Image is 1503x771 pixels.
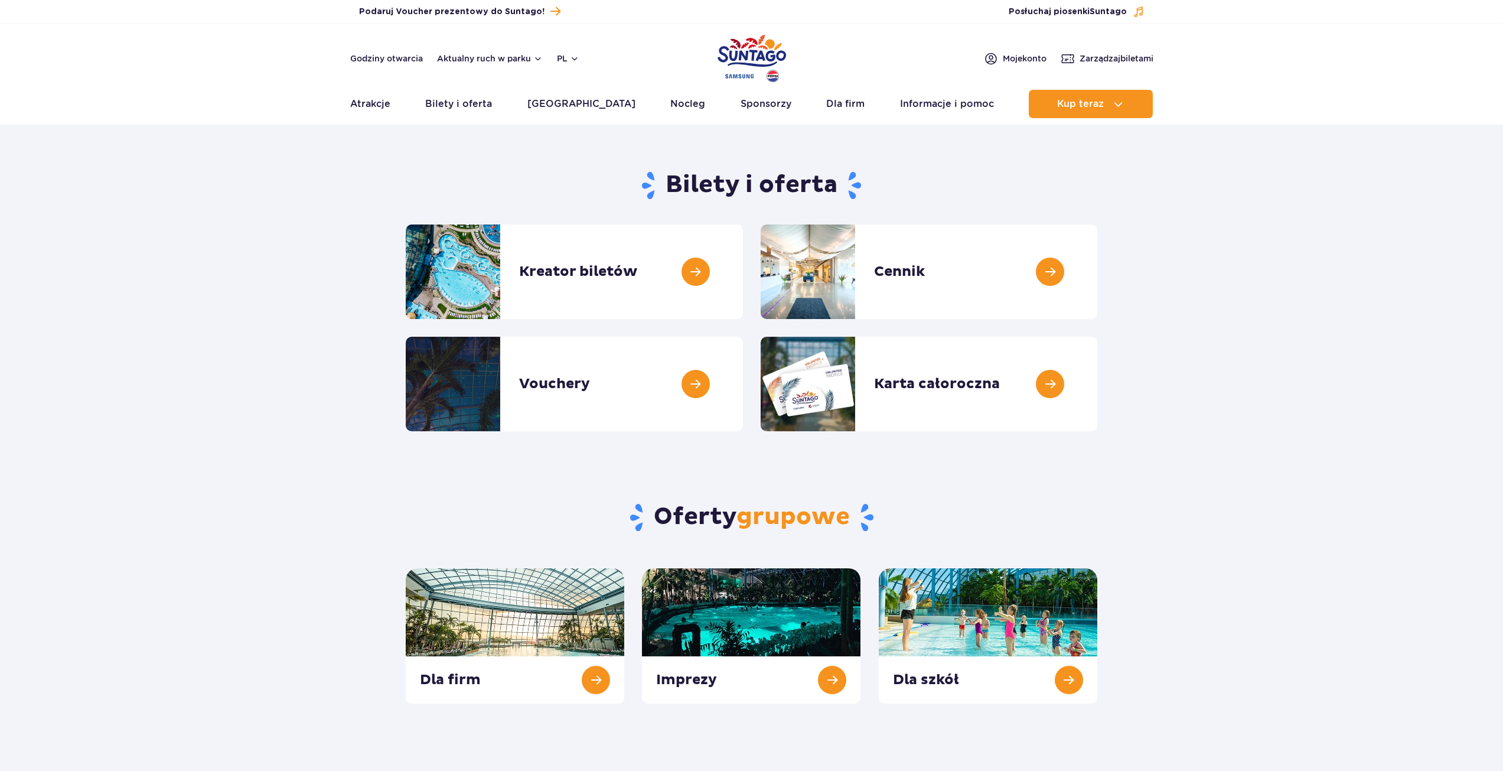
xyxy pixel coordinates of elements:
[718,30,786,84] a: Park of Poland
[900,90,994,118] a: Informacje i pomoc
[741,90,791,118] a: Sponsorzy
[736,502,850,532] span: grupowe
[350,90,390,118] a: Atrakcje
[406,502,1097,533] h2: Oferty
[557,53,579,64] button: pl
[1061,51,1153,66] a: Zarządzajbiletami
[1090,8,1127,16] span: Suntago
[406,170,1097,201] h1: Bilety i oferta
[1009,6,1127,18] span: Posłuchaj piosenki
[1003,53,1046,64] span: Moje konto
[425,90,492,118] a: Bilety i oferta
[1057,99,1104,109] span: Kup teraz
[670,90,705,118] a: Nocleg
[1080,53,1153,64] span: Zarządzaj biletami
[826,90,865,118] a: Dla firm
[1009,6,1145,18] button: Posłuchaj piosenkiSuntago
[350,53,423,64] a: Godziny otwarcia
[1029,90,1153,118] button: Kup teraz
[359,4,560,19] a: Podaruj Voucher prezentowy do Suntago!
[527,90,635,118] a: [GEOGRAPHIC_DATA]
[984,51,1046,66] a: Mojekonto
[437,54,543,63] button: Aktualny ruch w parku
[359,6,545,18] span: Podaruj Voucher prezentowy do Suntago!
